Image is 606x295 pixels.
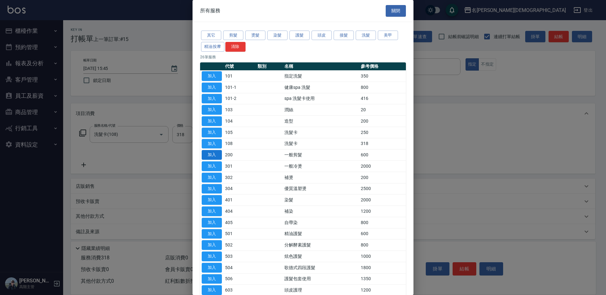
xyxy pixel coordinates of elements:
td: 200 [223,149,256,161]
td: 600 [359,149,406,161]
td: 302 [223,172,256,183]
button: 清除 [225,42,246,52]
button: 精油按摩 [201,42,224,52]
td: 造型 [283,116,359,127]
td: spa 洗髮卡使用 [283,93,359,104]
td: 800 [359,240,406,251]
button: 加入 [202,173,222,182]
button: 加入 [202,150,222,160]
td: 指定洗髮 [283,71,359,82]
button: 其它 [201,31,221,40]
td: 800 [359,82,406,93]
th: 參考價格 [359,62,406,71]
button: 加入 [202,252,222,261]
td: 105 [223,127,256,138]
td: 1350 [359,273,406,285]
td: 304 [223,183,256,194]
span: 所有服務 [200,8,220,14]
td: 318 [359,138,406,149]
td: 503 [223,251,256,262]
button: 加入 [202,285,222,295]
button: 加入 [202,184,222,194]
td: 健康spa 洗髮 [283,82,359,93]
td: 優質溫塑燙 [283,183,359,194]
th: 類別 [256,62,283,71]
td: 補染 [283,206,359,217]
td: 洗髮卡 [283,138,359,149]
td: 2000 [359,161,406,172]
td: 1800 [359,262,406,273]
td: 250 [359,127,406,138]
td: 2000 [359,194,406,206]
button: 加入 [202,116,222,126]
td: 1000 [359,251,406,262]
td: 401 [223,194,256,206]
button: 燙髮 [245,31,265,40]
button: 美甲 [378,31,398,40]
td: 101 [223,71,256,82]
td: 504 [223,262,256,273]
button: 洗髮 [356,31,376,40]
button: 加入 [202,218,222,228]
td: 歌德式四段護髮 [283,262,359,273]
td: 405 [223,217,256,228]
button: 加入 [202,161,222,171]
td: 一般冷燙 [283,161,359,172]
button: 頭皮 [312,31,332,40]
td: 104 [223,116,256,127]
td: 2500 [359,183,406,194]
td: 1200 [359,206,406,217]
td: 506 [223,273,256,285]
button: 加入 [202,71,222,81]
td: 染髮 [283,194,359,206]
button: 加入 [202,263,222,273]
td: 800 [359,217,406,228]
button: 加入 [202,274,222,284]
td: 20 [359,104,406,116]
td: 301 [223,161,256,172]
td: 350 [359,71,406,82]
td: 501 [223,228,256,240]
button: 護髮 [289,31,310,40]
td: 416 [359,93,406,104]
button: 加入 [202,139,222,149]
button: 加入 [202,105,222,115]
p: 26 筆服務 [200,54,406,60]
td: 101-2 [223,93,256,104]
button: 染髮 [267,31,288,40]
td: 洗髮卡 [283,127,359,138]
button: 加入 [202,195,222,205]
td: 108 [223,138,256,149]
button: 加入 [202,240,222,250]
td: 200 [359,172,406,183]
td: 101-1 [223,82,256,93]
td: 103 [223,104,256,116]
td: 自帶染 [283,217,359,228]
td: 護髮包套使用 [283,273,359,285]
td: 600 [359,228,406,240]
td: 一般剪髮 [283,149,359,161]
td: 炫色護髮 [283,251,359,262]
button: 剪髮 [223,31,243,40]
td: 分解酵素護髮 [283,240,359,251]
td: 補燙 [283,172,359,183]
button: 加入 [202,83,222,92]
button: 關閉 [386,5,406,17]
td: 200 [359,116,406,127]
td: 502 [223,240,256,251]
button: 加入 [202,128,222,137]
th: 代號 [223,62,256,71]
td: 404 [223,206,256,217]
th: 名稱 [283,62,359,71]
button: 加入 [202,229,222,239]
button: 接髮 [334,31,354,40]
td: 精油護髮 [283,228,359,240]
button: 加入 [202,206,222,216]
td: 潤絲 [283,104,359,116]
button: 加入 [202,94,222,104]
